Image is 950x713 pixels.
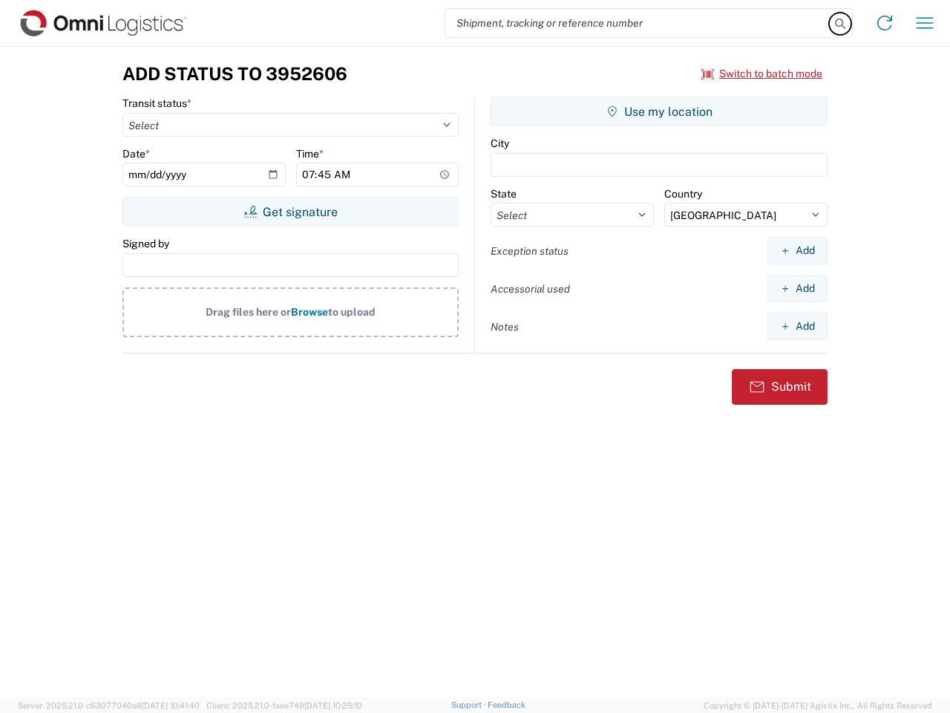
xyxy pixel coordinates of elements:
span: to upload [328,306,376,318]
label: Exception status [491,244,569,258]
label: Transit status [122,97,191,110]
span: Copyright © [DATE]-[DATE] Agistix Inc., All Rights Reserved [704,699,932,712]
span: [DATE] 10:25:10 [304,701,362,710]
a: Feedback [488,700,525,709]
span: Browse [291,306,328,318]
button: Get signature [122,197,459,227]
label: State [491,187,517,201]
span: Drag files here or [206,306,291,318]
label: Time [296,147,324,160]
label: Date [122,147,150,160]
h3: Add Status to 3952606 [122,63,347,85]
button: Add [767,275,828,302]
button: Add [767,237,828,264]
label: City [491,137,509,150]
button: Add [767,313,828,340]
button: Switch to batch mode [701,62,822,86]
button: Submit [732,369,828,405]
span: Server: 2025.21.0-c63077040a8 [18,701,200,710]
button: Use my location [491,97,828,126]
label: Signed by [122,237,169,250]
label: Country [664,187,702,201]
a: Support [451,700,488,709]
label: Notes [491,320,519,333]
input: Shipment, tracking or reference number [445,9,830,37]
span: Client: 2025.21.0-faee749 [206,701,362,710]
label: Accessorial used [491,282,570,296]
span: [DATE] 10:41:40 [142,701,200,710]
